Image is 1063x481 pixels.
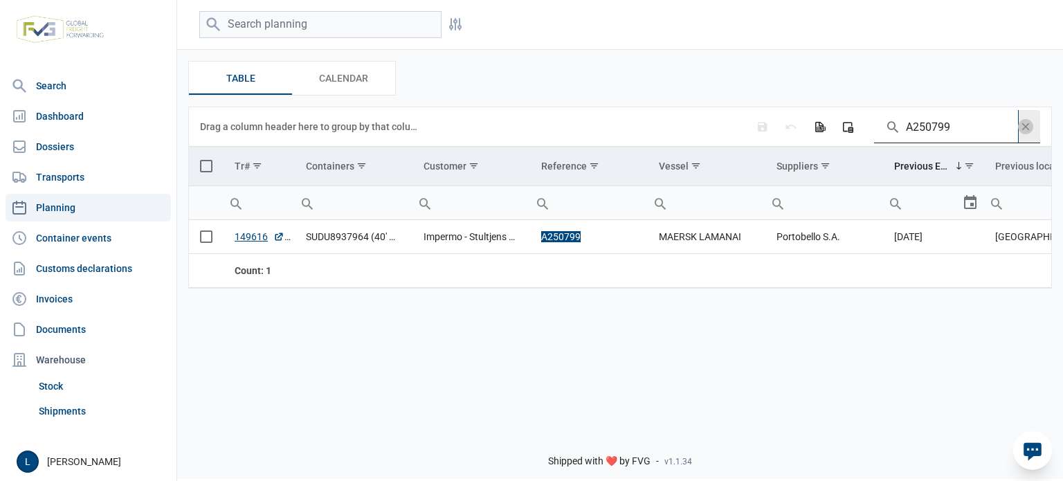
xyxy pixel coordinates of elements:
a: Dossiers [6,133,171,161]
td: Filter cell [530,186,648,220]
div: Search box [412,186,437,219]
span: Shipped with ❤️ by FVG [548,455,651,468]
input: Search in the data grid [874,110,1018,143]
div: Search box [765,186,790,219]
a: Planning [6,194,171,221]
td: Column Reference [530,147,648,186]
div: Reference [541,161,587,172]
input: Filter cell [765,186,883,219]
td: SUDU8937964 (40' HQ) [295,220,412,254]
div: Previous ETA [894,161,951,172]
td: MAERSK LAMANAI [648,220,765,254]
td: Impermo - Stultjens Nv [412,220,530,254]
div: Search box [224,186,248,219]
input: Filter cell [224,186,295,219]
div: Data grid with 1 rows and 11 columns [189,107,1051,288]
td: Column Suppliers [765,147,883,186]
span: Show filter options for column 'Previous ETA' [964,161,974,171]
span: Show filter options for column 'Tr#' [252,161,262,171]
input: Filter cell [295,186,412,219]
a: Stock [33,374,171,399]
td: Filter cell [765,186,883,220]
td: Filter cell [412,186,530,220]
div: Search box [530,186,555,219]
input: Filter cell [412,186,530,219]
span: Show filter options for column 'Vessel' [691,161,701,171]
div: Warehouse [6,346,171,374]
td: Filter cell [648,186,765,220]
span: v1.1.34 [664,456,692,467]
div: Data grid toolbar [200,107,1040,146]
div: Drag a column header here to group by that column [200,116,422,138]
div: Export all data to Excel [807,114,832,139]
div: Containers [306,161,354,172]
td: Portobello S.A. [765,220,883,254]
div: Search box [648,186,673,219]
td: Column Previous ETA [883,147,983,186]
td: Column Vessel [648,147,765,186]
span: Calendar [319,70,368,87]
a: Shipments [33,399,171,424]
input: Filter cell [530,186,648,219]
input: Filter cell [648,186,765,219]
div: Column Chooser [835,114,860,139]
td: Filter cell [224,186,295,220]
div: Search box [295,186,320,219]
span: Table [226,70,255,87]
span: A250799 [541,231,581,242]
div: Select row [200,230,212,243]
div: Customer [424,161,466,172]
td: Filter cell [883,186,983,220]
span: Show filter options for column 'Containers' [356,161,367,171]
td: Column Tr# [224,147,295,186]
div: Tr# [235,161,250,172]
a: 149616 [235,230,284,244]
input: Search planning [199,11,442,38]
span: - [656,455,659,468]
div: [PERSON_NAME] [17,451,168,473]
a: Transports [6,163,171,191]
div: Search box [883,186,908,219]
div: Vessel [659,161,689,172]
span: Show filter options for column 'Suppliers' [820,161,830,171]
a: Dashboard [6,102,171,130]
img: FVG - Global freight forwarding [11,10,109,48]
input: Filter cell [883,186,961,219]
a: Customs declarations [6,255,171,282]
td: [DATE] [883,220,983,254]
a: Search [6,72,171,100]
a: Documents [6,316,171,343]
button: L [17,451,39,473]
div: Search box [984,186,1009,219]
div: Tr# Count: 1 [235,264,284,278]
td: Column Containers [295,147,412,186]
a: Invoices [6,285,171,313]
td: Column Customer [412,147,530,186]
div: Suppliers [776,161,818,172]
td: Filter cell [295,186,412,220]
span: Show filter options for column 'Customer' [469,161,479,171]
a: Container events [6,224,171,252]
span: Show filter options for column 'Reference' [589,161,599,171]
div: Select [962,186,979,219]
div: Select all [200,160,212,172]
